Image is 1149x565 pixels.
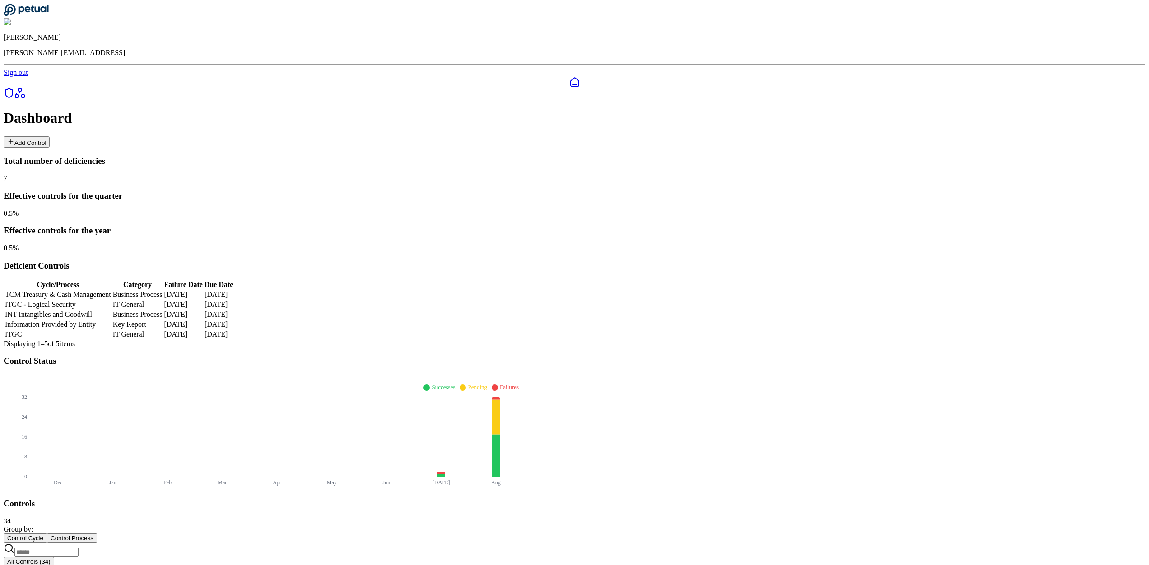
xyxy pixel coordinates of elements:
[4,525,33,533] span: Group by:
[24,454,27,460] tspan: 8
[14,92,25,100] a: Integrations
[112,320,163,329] td: Key Report
[4,136,50,148] button: Add Control
[204,300,234,309] td: [DATE]
[491,479,501,486] tspan: Aug
[4,49,1145,57] p: [PERSON_NAME][EMAIL_ADDRESS]
[112,330,163,339] td: IT General
[4,517,11,525] span: 34
[112,300,163,309] td: IT General
[112,290,163,299] td: Business Process
[54,479,62,486] tspan: Dec
[204,310,234,319] td: [DATE]
[4,191,1145,201] h3: Effective controls for the quarter
[5,330,112,339] td: ITGC
[7,558,51,565] span: All Controls (34)
[163,320,203,329] td: [DATE]
[163,310,203,319] td: [DATE]
[432,384,455,390] span: Successes
[204,280,234,289] th: Due Date
[4,77,1145,88] a: Dashboard
[163,280,203,289] th: Failure Date
[4,156,1145,166] h3: Total number of deficiencies
[4,10,49,18] a: Go to Dashboard
[22,394,27,400] tspan: 32
[4,174,7,182] span: 7
[4,209,19,217] span: 0.5 %
[4,226,1145,236] h3: Effective controls for the year
[4,18,47,26] img: Eliot Walker
[22,414,27,420] tspan: 24
[4,33,1145,42] p: [PERSON_NAME]
[5,300,112,309] td: ITGC - Logical Security
[433,479,450,486] tspan: [DATE]
[204,320,234,329] td: [DATE]
[163,479,172,486] tspan: Feb
[4,533,47,543] button: Control Cycle
[112,280,163,289] th: Category
[383,479,391,486] tspan: Jun
[327,479,337,486] tspan: May
[4,110,1145,126] h1: Dashboard
[5,280,112,289] th: Cycle/Process
[500,384,519,390] span: Failures
[47,533,97,543] button: Control Process
[109,479,116,486] tspan: Jan
[22,434,27,440] tspan: 16
[4,499,1145,509] h3: Controls
[273,479,281,486] tspan: Apr
[5,290,112,299] td: TCM Treasury & Cash Management
[4,69,28,76] a: Sign out
[24,473,27,480] tspan: 0
[112,310,163,319] td: Business Process
[163,330,203,339] td: [DATE]
[163,300,203,309] td: [DATE]
[4,92,14,100] a: SOC
[4,340,75,347] span: Displaying 1– 5 of 5 items
[5,310,112,319] td: INT Intangibles and Goodwill
[163,290,203,299] td: [DATE]
[4,261,1145,271] h3: Deficient Controls
[204,290,234,299] td: [DATE]
[4,244,19,252] span: 0.5 %
[218,479,227,486] tspan: Mar
[5,320,112,329] td: Information Provided by Entity
[468,384,487,390] span: Pending
[4,356,1145,366] h3: Control Status
[204,330,234,339] td: [DATE]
